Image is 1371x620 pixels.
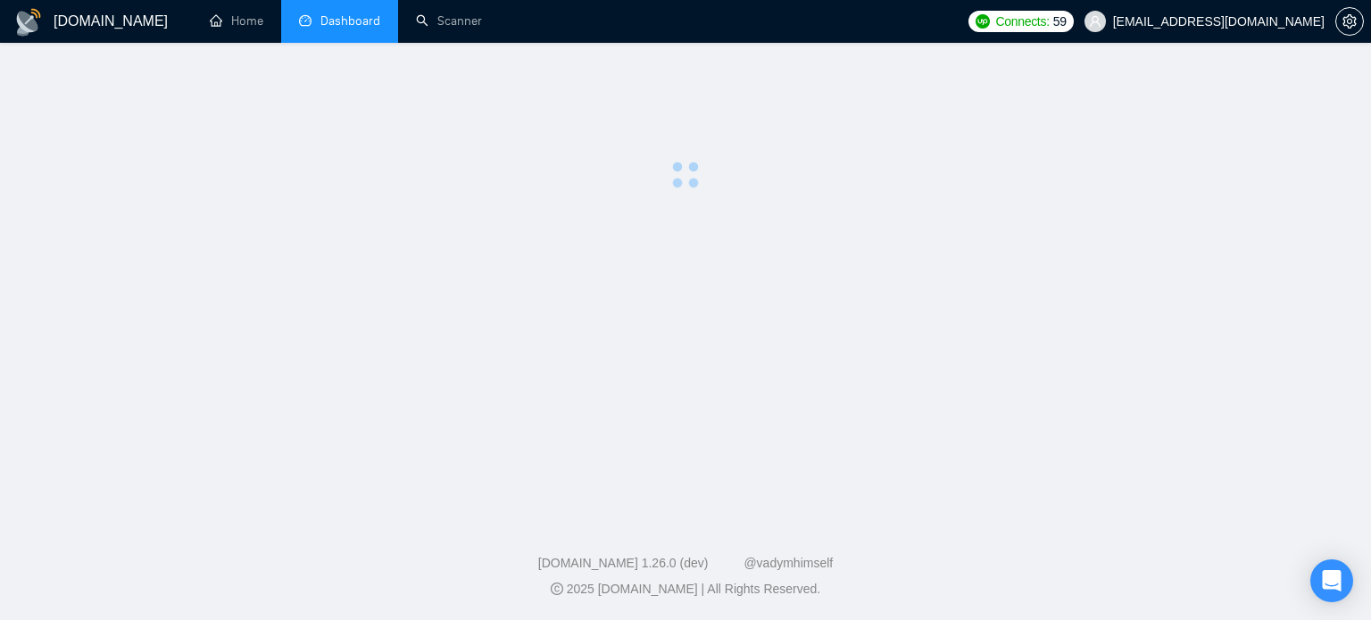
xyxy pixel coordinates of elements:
[551,583,563,595] span: copyright
[744,556,833,570] a: @vadymhimself
[14,580,1357,599] div: 2025 [DOMAIN_NAME] | All Rights Reserved.
[1053,12,1067,31] span: 59
[1335,7,1364,36] button: setting
[210,13,263,29] a: homeHome
[416,13,482,29] a: searchScanner
[538,556,709,570] a: [DOMAIN_NAME] 1.26.0 (dev)
[1089,15,1101,28] span: user
[14,8,43,37] img: logo
[1310,559,1353,602] div: Open Intercom Messenger
[995,12,1049,31] span: Connects:
[299,14,312,27] span: dashboard
[976,14,990,29] img: upwork-logo.png
[1335,14,1364,29] a: setting
[320,13,380,29] span: Dashboard
[1336,14,1363,29] span: setting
